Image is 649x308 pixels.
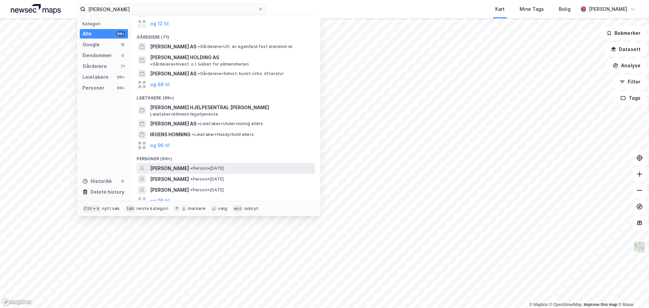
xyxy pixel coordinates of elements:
button: og 12 til [150,20,169,28]
span: • [192,132,194,137]
div: Google [82,41,100,49]
div: Leietakere [82,73,109,81]
span: • [198,44,200,49]
div: 99+ [116,31,125,37]
button: og 68 til [150,80,170,89]
div: nytt søk [102,206,120,211]
div: tab [125,205,136,212]
button: Analyse [607,59,646,72]
div: markere [188,206,206,211]
span: • [150,62,152,67]
div: esc [233,205,243,212]
div: Gårdeiere (71) [131,29,320,41]
div: Alle [82,30,92,38]
div: Mine Tags [520,5,544,13]
span: [PERSON_NAME] AS [150,120,196,128]
a: OpenStreetMap [549,302,582,307]
div: velg [218,206,227,211]
div: Historikk [82,177,112,185]
div: Personer [82,84,104,92]
iframe: Chat Widget [615,276,649,308]
button: Tags [615,91,646,105]
span: Gårdeiere • Utl. av egen/leid fast eiendom el. [198,44,293,49]
span: Person • [DATE] [190,166,224,171]
div: Kategori [82,21,128,26]
span: Leietaker • Husdyrhold ellers [192,132,254,137]
span: • [190,166,192,171]
span: Person • [DATE] [190,176,224,182]
div: avbryt [244,206,258,211]
span: [PERSON_NAME] AS [150,70,196,78]
div: Ctrl + k [82,205,101,212]
div: 99+ [116,74,125,80]
div: Kart [495,5,505,13]
div: 71 [120,64,125,69]
span: Leietaker • Allmenn legetjeneste [150,112,218,117]
span: [PERSON_NAME] [150,175,189,183]
div: Personer (99+) [131,151,320,163]
div: Gårdeiere [82,62,107,70]
div: Eiendommer [82,51,112,60]
span: • [198,71,200,76]
button: og 96 til [150,197,170,205]
span: Gårdeiere • Invest. o.l. lukket for allmennheten [150,62,248,67]
div: Leietakere (99+) [131,90,320,102]
span: Leietaker • Undervisning ellers [198,121,263,126]
a: Improve this map [584,302,617,307]
button: Filter [614,75,646,89]
div: 99+ [116,85,125,91]
span: [PERSON_NAME] HJELPESENTRAL [PERSON_NAME] [150,103,312,112]
span: • [198,121,200,126]
div: 15 [120,42,125,47]
img: logo.a4113a55bc3d86da70a041830d287a7e.svg [11,4,61,14]
span: Gårdeiere • Selvst. kunst.virks. litteratur [198,71,284,76]
span: • [190,187,192,192]
button: og 96 til [150,141,170,149]
button: Datasett [605,43,646,56]
div: 0 [120,53,125,58]
span: [PERSON_NAME] HOLDING AS [150,53,219,62]
img: Z [633,241,646,254]
span: • [190,176,192,182]
span: [PERSON_NAME] [150,164,189,172]
div: 0 [120,179,125,184]
button: Bokmerker [601,26,646,40]
span: IRGENS HONNING [150,131,191,139]
div: neste kategori [137,206,168,211]
a: Mapbox [529,302,548,307]
a: Mapbox homepage [2,298,32,306]
span: Person • [DATE] [190,187,224,193]
div: Bolig [559,5,571,13]
div: Delete history [91,188,124,196]
div: [PERSON_NAME] [589,5,627,13]
span: [PERSON_NAME] AS [150,43,196,51]
input: Søk på adresse, matrikkel, gårdeiere, leietakere eller personer [86,4,258,14]
span: [PERSON_NAME] [150,186,189,194]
